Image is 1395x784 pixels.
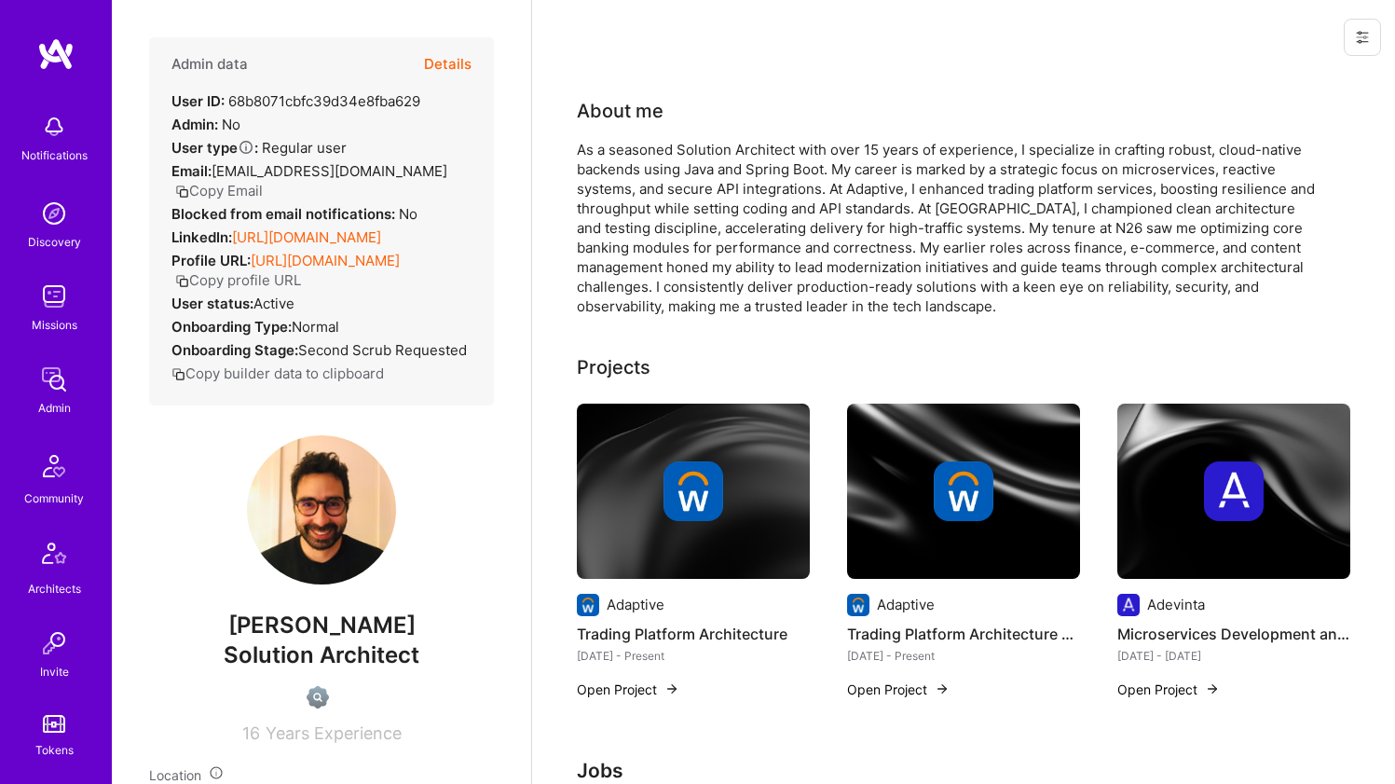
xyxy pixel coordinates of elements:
[171,91,420,111] div: 68b8071cbfc39d34e8fba629
[577,680,679,699] button: Open Project
[171,115,240,134] div: No
[1204,461,1264,521] img: Company logo
[253,295,294,312] span: Active
[21,145,88,165] div: Notifications
[171,295,253,312] strong: User status:
[292,318,339,336] span: normal
[171,205,399,223] strong: Blocked from email notifications:
[43,715,65,733] img: tokens
[298,341,467,359] span: Second Scrub Requested
[577,594,599,616] img: Company logo
[1117,404,1350,579] img: cover
[171,204,417,224] div: No
[37,37,75,71] img: logo
[171,341,298,359] strong: Onboarding Stage:
[149,612,494,640] span: [PERSON_NAME]
[171,56,248,73] h4: Admin data
[35,740,74,760] div: Tokens
[847,622,1080,646] h4: Trading Platform Architecture Enhancement
[171,92,225,110] strong: User ID:
[1117,680,1220,699] button: Open Project
[35,625,73,662] img: Invite
[35,108,73,145] img: bell
[577,759,1350,782] h3: Jobs
[175,270,301,290] button: Copy profile URL
[171,252,251,269] strong: Profile URL:
[35,278,73,315] img: teamwork
[847,680,950,699] button: Open Project
[1117,594,1140,616] img: Company logo
[35,361,73,398] img: admin teamwork
[242,723,260,743] span: 16
[212,162,447,180] span: [EMAIL_ADDRESS][DOMAIN_NAME]
[664,681,679,696] img: arrow-right
[175,185,189,199] i: icon Copy
[266,723,402,743] span: Years Experience
[424,37,472,91] button: Details
[847,646,1080,666] div: [DATE] - Present
[28,579,81,598] div: Architects
[1147,595,1205,614] div: Adevinta
[171,116,218,133] strong: Admin:
[24,488,84,508] div: Community
[847,594,869,616] img: Company logo
[32,315,77,335] div: Missions
[1117,646,1350,666] div: [DATE] - [DATE]
[175,181,263,200] button: Copy Email
[307,686,329,708] img: Not Scrubbed
[171,139,258,157] strong: User type :
[1205,681,1220,696] img: arrow-right
[232,228,381,246] a: [URL][DOMAIN_NAME]
[171,228,232,246] strong: LinkedIn:
[28,232,81,252] div: Discovery
[171,138,347,158] div: Regular user
[35,195,73,232] img: discovery
[577,353,650,381] div: Projects
[663,461,723,521] img: Company logo
[171,318,292,336] strong: Onboarding Type:
[1117,622,1350,646] h4: Microservices Development and Consistency Promotion
[175,274,189,288] i: icon Copy
[877,595,935,614] div: Adaptive
[32,444,76,488] img: Community
[577,646,810,666] div: [DATE] - Present
[847,404,1080,579] img: cover
[32,534,76,579] img: Architects
[238,139,254,156] i: Help
[171,364,384,383] button: Copy builder data to clipboard
[577,404,810,579] img: cover
[934,461,993,521] img: Company logo
[577,622,810,646] h4: Trading Platform Architecture
[171,367,185,381] i: icon Copy
[40,662,69,681] div: Invite
[247,435,396,585] img: User Avatar
[38,398,71,418] div: Admin
[935,681,950,696] img: arrow-right
[171,162,212,180] strong: Email:
[251,252,400,269] a: [URL][DOMAIN_NAME]
[224,641,419,668] span: Solution Architect
[577,140,1322,316] div: As a seasoned Solution Architect with over 15 years of experience, I specialize in crafting robus...
[607,595,664,614] div: Adaptive
[577,97,663,125] div: About me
